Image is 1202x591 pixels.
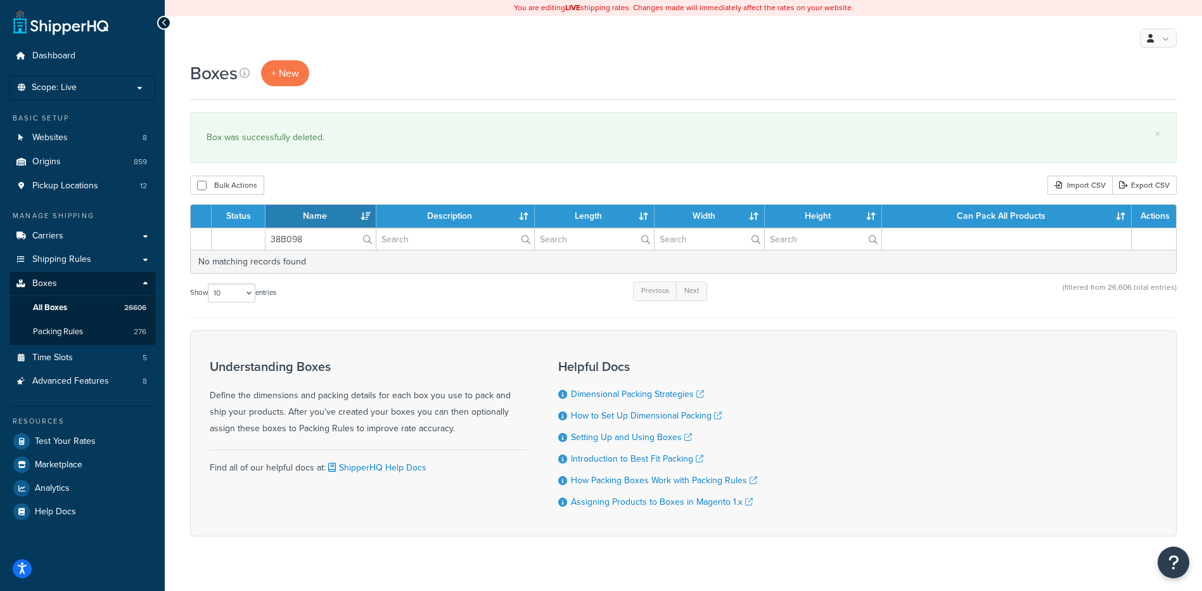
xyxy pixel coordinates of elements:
[10,150,155,174] a: Origins 859
[1158,547,1189,578] button: Open Resource Center
[10,296,155,320] li: All Boxes
[35,483,70,494] span: Analytics
[10,248,155,271] a: Shipping Rules
[140,181,147,192] span: 12
[10,272,155,344] li: Boxes
[10,44,155,68] a: Dashboard
[10,320,155,344] li: Packing Rules
[10,430,155,453] a: Test Your Rates
[212,205,265,228] th: Status
[32,133,68,143] span: Websites
[10,150,155,174] li: Origins
[10,346,155,370] a: Time Slots 5
[571,452,703,465] a: Introduction to Best Fit Packing
[207,129,1160,146] div: Box was successfully deleted.
[571,387,704,401] a: Dimensional Packing Strategies
[13,10,108,35] a: ShipperHQ Home
[326,461,426,474] a: ShipperHQ Help Docs
[143,133,147,143] span: 8
[655,205,765,228] th: Width : activate to sort column ascending
[208,283,255,302] select: Showentries
[33,327,83,337] span: Packing Rules
[1112,176,1177,195] a: Export CSV
[10,296,155,320] a: All Boxes 26606
[10,370,155,393] a: Advanced Features 8
[1132,205,1176,228] th: Actions
[265,228,376,250] input: Search
[32,51,75,62] span: Dashboard
[32,82,77,93] span: Scope: Live
[265,205,376,228] th: Name : activate to sort column descending
[32,278,57,289] span: Boxes
[571,409,722,422] a: How to Set Up Dimensional Packing
[35,507,76,517] span: Help Docs
[32,231,63,242] span: Carriers
[558,360,757,373] h3: Helpful Docs
[10,224,155,248] a: Carriers
[765,205,882,228] th: Height : activate to sort column ascending
[535,205,655,228] th: Length : activate to sort column ascending
[10,453,155,476] a: Marketplace
[10,126,155,150] li: Websites
[882,205,1132,228] th: Can Pack All Products : activate to sort column ascending
[33,302,67,313] span: All Boxes
[35,460,82,471] span: Marketplace
[124,302,146,313] span: 26606
[32,353,73,363] span: Time Slots
[134,157,147,167] span: 859
[10,113,155,124] div: Basic Setup
[32,254,91,265] span: Shipping Rules
[10,174,155,198] a: Pickup Locations 12
[10,174,155,198] li: Pickup Locations
[655,228,764,250] input: Search
[376,228,534,250] input: Search
[376,205,535,228] th: Description : activate to sort column ascending
[190,61,238,86] h1: Boxes
[271,66,299,81] span: + New
[261,60,309,86] a: + New
[535,228,654,250] input: Search
[143,376,147,387] span: 8
[10,500,155,523] a: Help Docs
[633,282,677,301] a: Previous
[143,353,147,363] span: 5
[10,346,155,370] li: Time Slots
[191,250,1176,273] td: No matching records found
[10,370,155,393] li: Advanced Features
[10,477,155,500] a: Analytics
[210,360,527,437] div: Define the dimensions and packing details for each box you use to pack and ship your products. Af...
[1155,129,1160,139] a: ×
[571,474,757,487] a: How Packing Boxes Work with Packing Rules
[32,376,109,387] span: Advanced Features
[210,360,527,373] h3: Understanding Boxes
[565,2,580,13] b: LIVE
[190,176,264,195] button: Bulk Actions
[10,272,155,295] a: Boxes
[134,327,146,337] span: 276
[10,320,155,344] a: Packing Rules 276
[190,283,276,302] label: Show entries
[571,431,692,444] a: Setting Up and Using Boxes
[10,211,155,221] div: Manage Shipping
[10,126,155,150] a: Websites 8
[765,228,881,250] input: Search
[32,181,98,192] span: Pickup Locations
[10,416,155,427] div: Resources
[210,450,527,476] div: Find all of our helpful docs at:
[676,282,707,301] a: Next
[35,436,96,447] span: Test Your Rates
[1047,176,1112,195] div: Import CSV
[1063,280,1177,308] div: (filtered from 26,606 total entries)
[571,495,753,509] a: Assigning Products to Boxes in Magento 1.x
[32,157,61,167] span: Origins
